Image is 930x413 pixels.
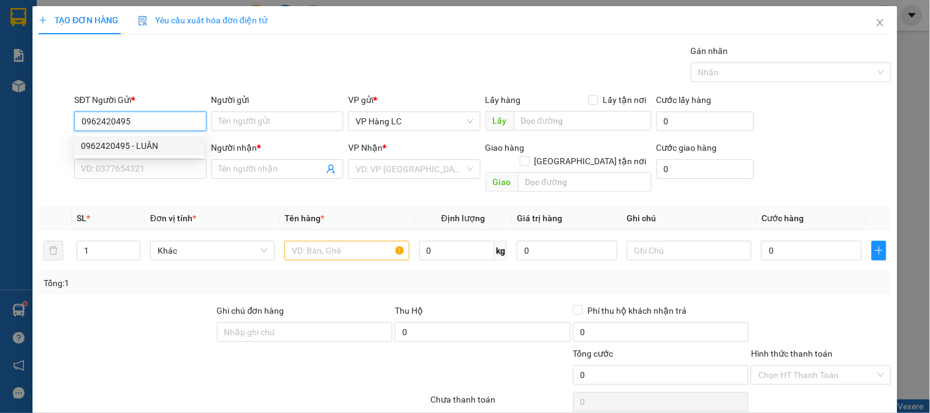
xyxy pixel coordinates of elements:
[126,251,140,260] span: Decrease Value
[486,95,521,105] span: Lấy hàng
[212,141,343,154] div: Người nhận
[74,136,204,156] div: 0962420495 - LUÂN
[657,112,755,131] input: Cước lấy hàng
[530,154,652,168] span: [GEOGRAPHIC_DATA] tận nơi
[872,246,886,256] span: plus
[486,111,514,131] span: Lấy
[598,93,652,107] span: Lấy tận nơi
[217,322,393,342] input: Ghi chú đơn hàng
[130,243,137,251] span: up
[518,172,652,192] input: Dọc đường
[126,241,140,251] span: Increase Value
[863,6,898,40] button: Close
[761,213,804,223] span: Cước hàng
[81,139,197,153] div: 0962420495 - LUÂN
[44,241,63,260] button: delete
[217,306,284,316] label: Ghi chú đơn hàng
[284,213,324,223] span: Tên hàng
[875,18,885,28] span: close
[284,241,409,260] input: VD: Bàn, Ghế
[872,241,886,260] button: plus
[486,143,525,153] span: Giao hàng
[130,252,137,259] span: down
[39,16,47,25] span: plus
[495,241,507,260] span: kg
[657,159,755,179] input: Cước giao hàng
[573,349,614,358] span: Tổng cước
[583,304,692,317] span: Phí thu hộ khách nhận trả
[44,276,360,290] div: Tổng: 1
[150,213,196,223] span: Đơn vị tính
[395,306,423,316] span: Thu Hộ
[627,241,752,260] input: Ghi Chú
[356,112,473,131] span: VP Hàng LC
[441,213,485,223] span: Định lượng
[622,206,757,230] th: Ghi chú
[39,15,118,25] span: TẠO ĐƠN HÀNG
[326,164,336,174] span: user-add
[138,16,148,26] img: icon
[751,349,833,358] label: Hình thức thanh toán
[691,46,728,56] label: Gán nhãn
[74,93,206,107] div: SĐT Người Gửi
[517,213,562,223] span: Giá trị hàng
[514,111,652,131] input: Dọc đường
[657,143,717,153] label: Cước giao hàng
[486,172,518,192] span: Giao
[657,95,712,105] label: Cước lấy hàng
[158,241,267,260] span: Khác
[517,241,617,260] input: 0
[212,93,343,107] div: Người gửi
[348,143,383,153] span: VP Nhận
[77,213,86,223] span: SL
[348,93,480,107] div: VP gửi
[138,15,267,25] span: Yêu cầu xuất hóa đơn điện tử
